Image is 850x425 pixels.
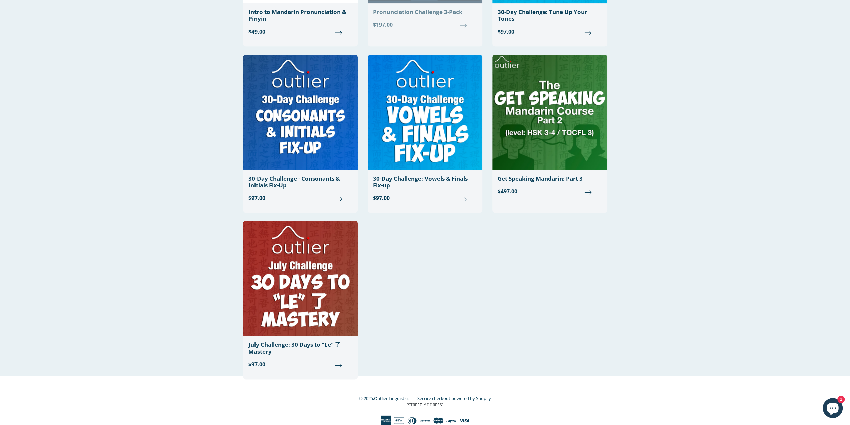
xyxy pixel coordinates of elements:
a: 30-Day Challenge - Consonants & Initials Fix-Up $97.00 [243,55,358,208]
img: July Challenge: 30 Days to [243,221,358,336]
span: $97.00 [498,28,602,36]
a: July Challenge: 30 Days to "Le" 了 Mastery $97.00 [243,221,358,374]
div: 30-Day Challenge - Consonants & Initials Fix-Up [248,175,352,189]
inbox-online-store-chat: Shopify online store chat [821,398,845,420]
a: Get Speaking Mandarin: Part 3 $497.00 [492,55,607,201]
span: $97.00 [373,194,477,202]
div: 30-Day Challenge: Vowels & Finals Fix-up [373,175,477,189]
div: 30-Day Challenge: Tune Up Your Tones [498,9,602,22]
div: Pronunciation Challenge 3-Pack [373,9,477,15]
div: Get Speaking Mandarin: Part 3 [498,175,602,182]
span: $497.00 [498,187,602,195]
span: $97.00 [248,194,352,202]
small: © 2025, [359,395,416,401]
span: $49.00 [248,28,352,36]
a: Secure checkout powered by Shopify [417,395,491,401]
a: Outlier Linguistics [374,395,409,401]
span: $97.00 [248,360,352,368]
p: [STREET_ADDRESS] [243,402,607,408]
img: 30-Day Challenge: Vowels & Finals Fix-up [368,55,482,170]
img: 30-Day Challenge - Consonants & Initials Fix-Up [243,55,358,170]
img: Get Speaking Mandarin: Part 3 [492,55,607,170]
div: July Challenge: 30 Days to "Le" 了 Mastery [248,341,352,355]
a: 30-Day Challenge: Vowels & Finals Fix-up $97.00 [368,55,482,208]
div: Intro to Mandarin Pronunciation & Pinyin [248,9,352,22]
span: $197.00 [373,21,477,29]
